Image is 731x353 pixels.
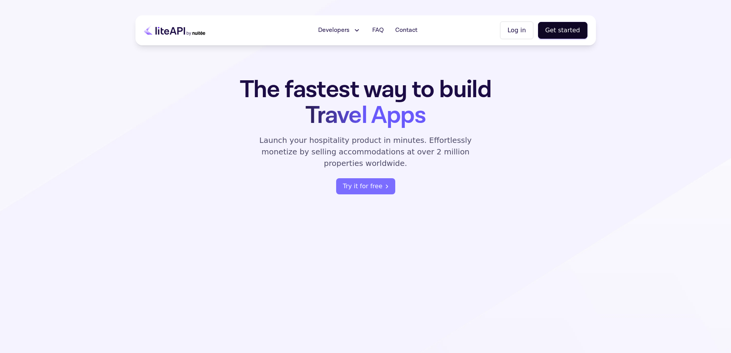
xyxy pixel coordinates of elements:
span: FAQ [372,26,384,35]
a: Contact [391,23,422,38]
button: Get started [538,22,587,39]
button: Try it for free [336,178,395,194]
a: FAQ [368,23,388,38]
a: register [336,178,395,194]
p: Launch your hospitality product in minutes. Effortlessly monetize by selling accommodations at ov... [251,134,481,169]
button: Developers [314,23,365,38]
span: Travel Apps [305,99,426,131]
span: Contact [395,26,417,35]
h1: The fastest way to build [216,77,516,128]
button: Log in [500,22,533,39]
span: Developers [318,26,350,35]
